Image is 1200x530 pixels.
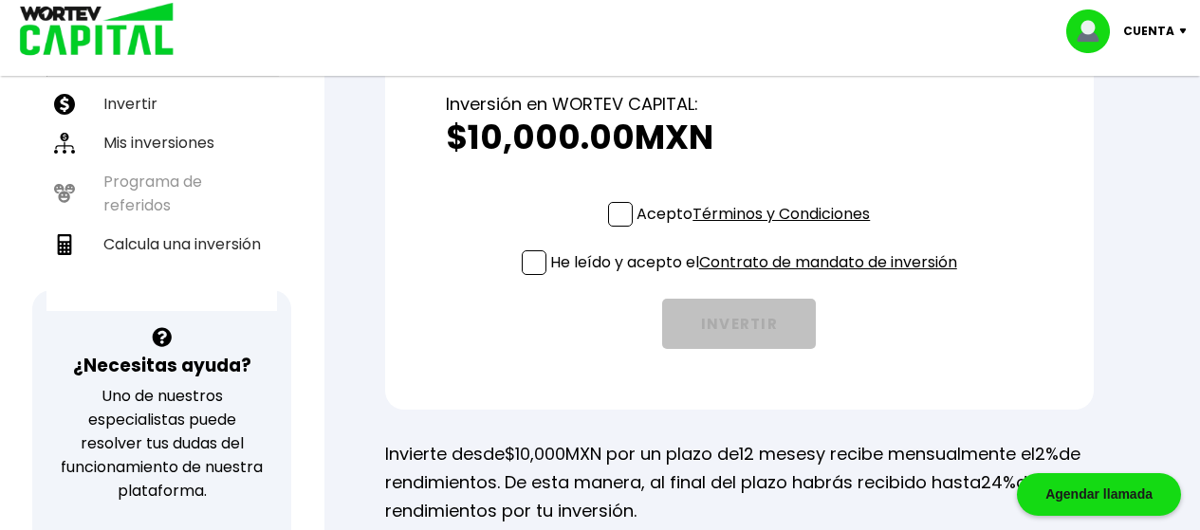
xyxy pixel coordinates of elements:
[1035,442,1059,466] span: 2%
[505,442,565,466] span: $10,000
[46,123,277,162] a: Mis inversiones
[446,90,1033,119] p: Inversión en WORTEV CAPITAL:
[446,119,1033,156] h2: $10,000.00 MXN
[385,440,1094,525] p: Invierte desde MXN por un plazo de y recibe mensualmente el de rendimientos. De esta manera, al f...
[46,225,277,264] a: Calcula una inversión
[981,470,1016,494] span: 24%
[1123,17,1174,46] p: Cuenta
[637,202,870,226] p: Acepto
[1017,473,1181,516] div: Agendar llamada
[1066,9,1123,53] img: profile-image
[73,352,251,379] h3: ¿Necesitas ayuda?
[54,234,75,255] img: calculadora-icon.17d418c4.svg
[662,299,816,349] button: INVERTIR
[739,442,816,466] span: 12 meses
[692,203,870,225] a: Términos y Condiciones
[54,94,75,115] img: invertir-icon.b3b967d7.svg
[1174,28,1200,34] img: icon-down
[46,84,277,123] a: Invertir
[54,133,75,154] img: inversiones-icon.6695dc30.svg
[550,250,957,274] p: He leído y acepto el
[46,33,277,311] ul: Capital
[699,251,957,273] a: Contrato de mandato de inversión
[57,384,267,503] p: Uno de nuestros especialistas puede resolver tus dudas del funcionamiento de nuestra plataforma.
